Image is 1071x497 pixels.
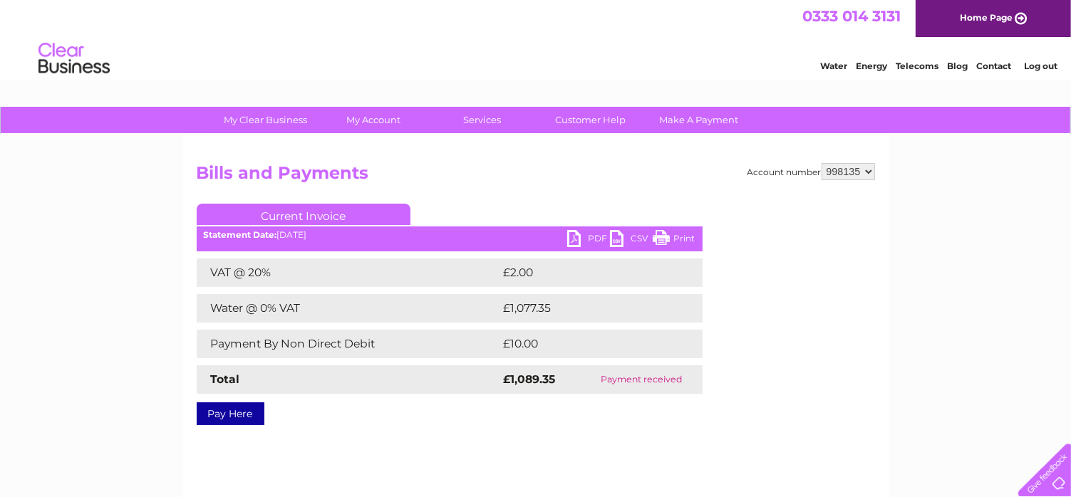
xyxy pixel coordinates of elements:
[197,230,703,240] div: [DATE]
[567,230,610,251] a: PDF
[653,230,695,251] a: Print
[581,365,702,394] td: Payment received
[896,61,938,71] a: Telecoms
[197,204,410,225] a: Current Invoice
[197,258,500,287] td: VAT @ 20%
[500,330,673,358] td: £10.00
[197,163,875,190] h2: Bills and Payments
[504,372,556,386] strong: £1,089.35
[197,330,500,358] td: Payment By Non Direct Debit
[204,229,277,240] b: Statement Date:
[200,8,873,69] div: Clear Business is a trading name of Verastar Limited (registered in [GEOGRAPHIC_DATA] No. 3667643...
[1024,61,1057,71] a: Log out
[802,7,901,25] a: 0333 014 3131
[640,107,757,133] a: Make A Payment
[197,402,264,425] a: Pay Here
[747,163,875,180] div: Account number
[947,61,968,71] a: Blog
[315,107,433,133] a: My Account
[976,61,1011,71] a: Contact
[207,107,324,133] a: My Clear Business
[211,372,240,386] strong: Total
[500,294,679,323] td: £1,077.35
[856,61,887,71] a: Energy
[610,230,653,251] a: CSV
[500,258,670,287] td: £2.00
[38,37,110,80] img: logo.png
[820,61,847,71] a: Water
[197,294,500,323] td: Water @ 0% VAT
[532,107,649,133] a: Customer Help
[423,107,541,133] a: Services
